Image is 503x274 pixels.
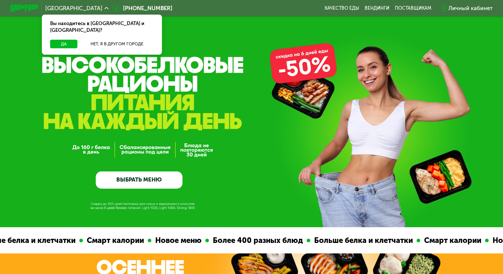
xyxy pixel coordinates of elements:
div: Смарт калории [77,235,141,246]
a: [PHONE_NUMBER] [112,4,173,12]
button: Нет, я в другом городе [80,40,154,48]
div: поставщикам [395,6,431,11]
div: Больше белка и клетчатки [304,235,410,246]
div: Смарт калории [414,235,479,246]
a: Качество еды [325,6,359,11]
div: Вы находитесь в [GEOGRAPHIC_DATA] и [GEOGRAPHIC_DATA]? [42,15,162,40]
button: Да [50,40,77,48]
span: [GEOGRAPHIC_DATA] [45,6,102,11]
div: Новое меню [145,235,199,246]
div: Более 400 разных блюд [203,235,300,246]
a: Вендинги [365,6,389,11]
div: Личный кабинет [448,4,493,12]
a: ВЫБРАТЬ МЕНЮ [96,171,183,189]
